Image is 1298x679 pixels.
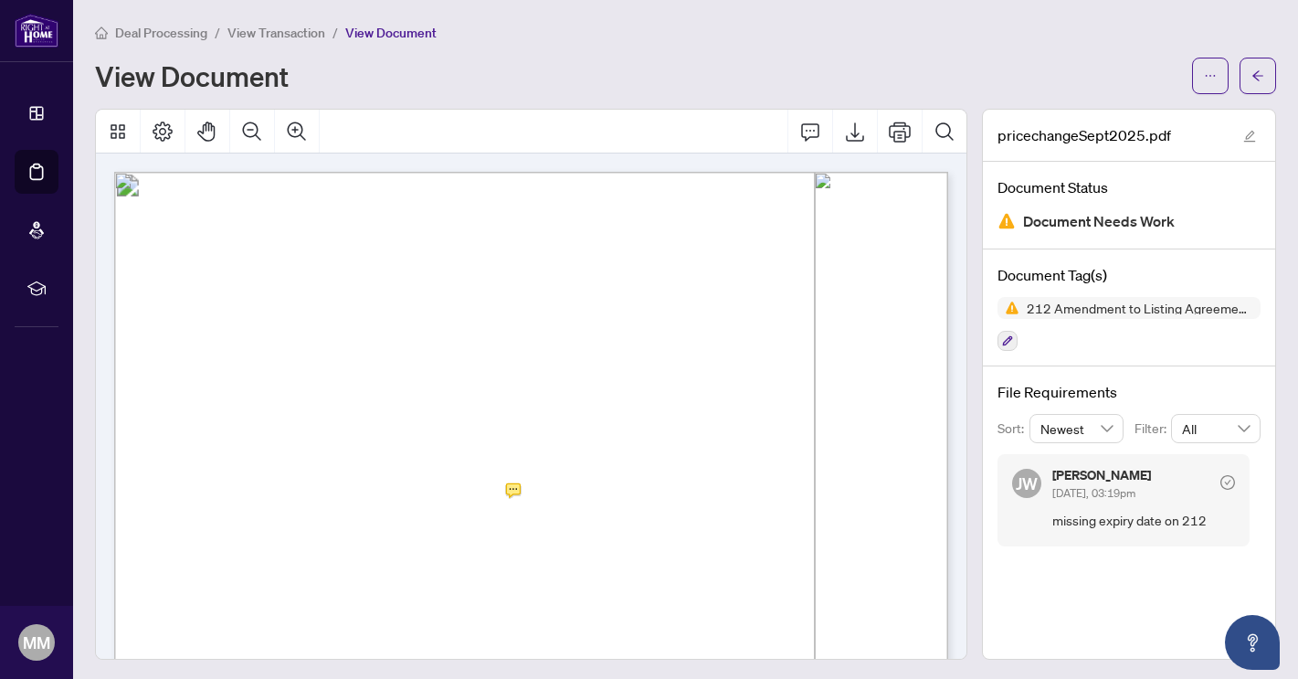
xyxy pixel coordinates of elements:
span: Deal Processing [115,25,207,41]
span: arrow-left [1251,69,1264,82]
p: Sort: [997,419,1029,439]
p: Filter: [1134,419,1171,439]
span: 212 Amendment to Listing Agreement - Authority to Offer for Lease Price Change/Extension/Amendmen... [1019,302,1261,314]
span: pricechangeSept2025.pdf [997,124,1171,146]
span: JW [1016,471,1038,496]
span: All [1182,415,1250,442]
li: / [215,22,220,43]
h5: [PERSON_NAME] [1052,469,1151,482]
span: home [95,27,108,39]
h4: Document Status [997,176,1261,198]
span: View Transaction [227,25,325,41]
span: View Document [345,25,437,41]
span: [DATE], 03:19pm [1052,486,1135,500]
h4: Document Tag(s) [997,264,1261,286]
span: Newest [1040,415,1113,442]
span: ellipsis [1204,69,1217,82]
img: Status Icon [997,297,1019,319]
span: MM [23,630,50,655]
span: edit [1243,130,1256,143]
img: Document Status [997,212,1016,230]
h4: File Requirements [997,381,1261,403]
button: Open asap [1225,615,1280,670]
h1: View Document [95,61,289,90]
li: / [332,22,338,43]
span: check-circle [1220,475,1235,490]
span: Document Needs Work [1023,209,1175,234]
span: missing expiry date on 212 [1052,510,1235,531]
img: logo [15,14,58,48]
